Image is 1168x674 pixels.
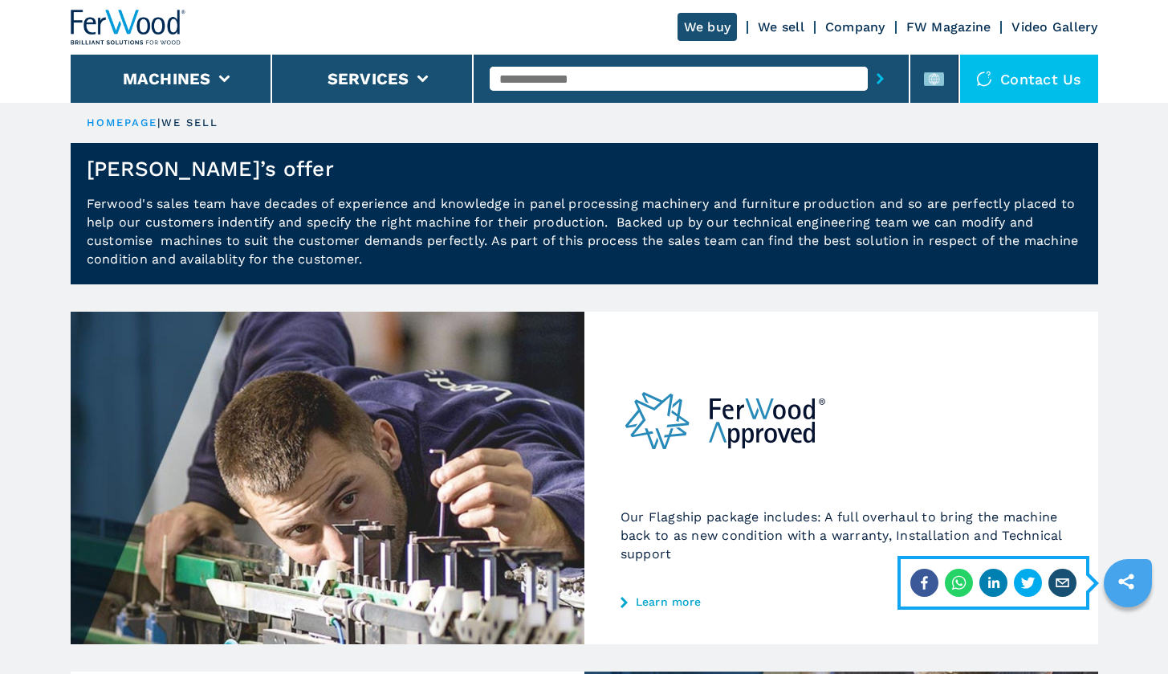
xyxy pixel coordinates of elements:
[328,69,409,88] button: Services
[71,194,1098,284] p: Ferwood's sales team have decades of experience and knowledge in panel processing machinery and f...
[758,19,804,35] a: We sell
[157,116,161,129] span: |
[1011,19,1097,35] a: Video Gallery
[979,569,1007,597] a: linkedin
[910,569,938,597] a: facebook
[906,19,991,35] a: FW Magazine
[1014,569,1042,597] a: twitter
[825,19,885,35] a: Company
[678,13,738,41] a: We buy
[621,508,1062,563] p: Our Flagship package includes: A full overhaul to bring the machine back to as new condition with...
[1100,602,1156,662] iframe: Chat
[945,569,973,597] a: whatsapp
[123,69,211,88] button: Machines
[71,10,186,45] img: Ferwood
[87,116,158,129] a: HOMEPAGE
[1106,562,1146,602] a: sharethis
[960,55,1098,103] div: Contact us
[161,116,219,130] p: we sell
[976,71,992,87] img: Contact us
[868,60,893,97] button: submit-button
[621,595,1062,608] a: Learn more
[1048,569,1076,597] a: email
[87,156,334,182] h1: [PERSON_NAME]’s offer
